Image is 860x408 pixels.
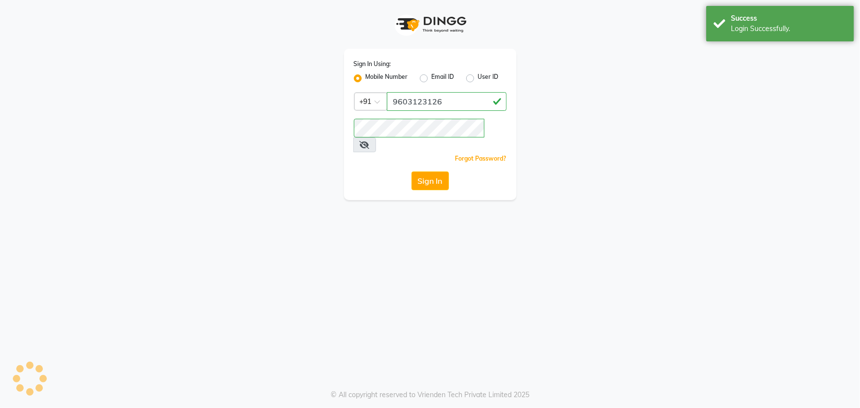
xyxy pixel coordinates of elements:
img: logo1.svg [391,10,470,39]
button: Sign In [412,171,449,190]
label: Email ID [432,72,454,84]
a: Forgot Password? [455,155,507,162]
div: Login Successfully. [731,24,847,34]
label: Mobile Number [366,72,408,84]
label: Sign In Using: [354,60,391,68]
input: Username [387,92,507,111]
label: User ID [478,72,499,84]
div: Success [731,13,847,24]
input: Username [354,119,484,137]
